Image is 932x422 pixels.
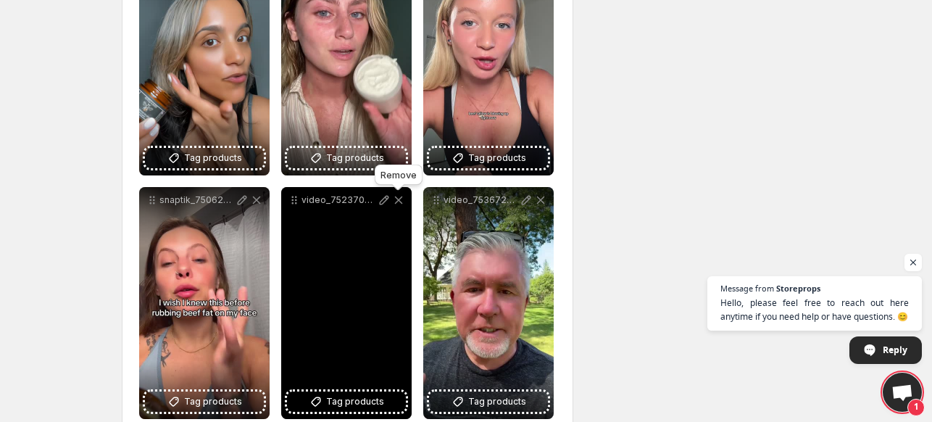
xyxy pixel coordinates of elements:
span: Tag products [184,151,242,165]
span: Tag products [326,394,384,409]
div: video_7523705950822354207Tag products [281,187,412,419]
span: 1 [907,399,925,416]
div: Open chat [883,373,922,412]
span: Tag products [326,151,384,165]
span: Tag products [468,151,526,165]
button: Tag products [287,392,406,412]
span: Message from [720,284,774,292]
p: video_7536723544332340494 [444,194,519,206]
span: Storeprops [776,284,820,292]
button: Tag products [287,148,406,168]
button: Tag products [145,392,264,412]
div: video_7536723544332340494Tag products [423,187,554,419]
div: snaptik_7506279628399512863_v2Tag products [139,187,270,419]
span: Tag products [468,394,526,409]
span: Reply [883,337,907,363]
button: Tag products [429,392,548,412]
span: Hello, please feel free to reach out here anytime if you need help or have questions. 😊 [720,296,909,323]
p: video_7523705950822354207 [301,194,377,206]
p: snaptik_7506279628399512863_v2 [159,194,235,206]
button: Tag products [145,148,264,168]
span: Tag products [184,394,242,409]
button: Tag products [429,148,548,168]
